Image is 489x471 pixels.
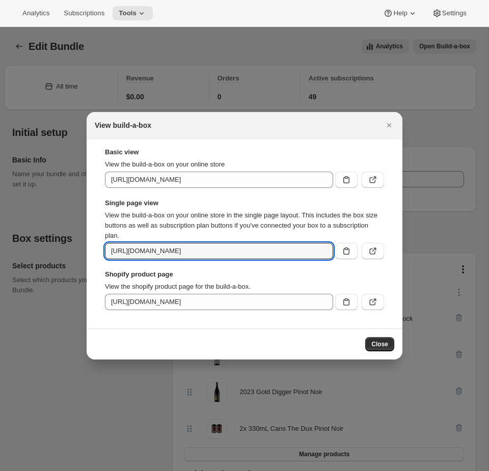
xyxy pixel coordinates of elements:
p: View the shopify product page for the build-a-box. [105,282,384,292]
span: Help [393,9,407,17]
strong: Shopify product page [105,269,384,280]
strong: Basic view [105,147,384,157]
button: Analytics [16,6,56,20]
button: Settings [426,6,473,20]
h2: View build-a-box [95,120,151,130]
button: Help [377,6,423,20]
span: Subscriptions [64,9,104,17]
span: Close [371,340,388,348]
button: Close [365,337,394,351]
span: Settings [442,9,467,17]
button: Close [382,118,396,132]
strong: Single page view [105,198,384,208]
p: View the build-a-box on your online store in the single page layout. This includes the box size b... [105,210,384,241]
button: Tools [113,6,153,20]
p: View the build-a-box on your online store [105,159,384,170]
span: Tools [119,9,137,17]
button: Subscriptions [58,6,111,20]
span: Analytics [22,9,49,17]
